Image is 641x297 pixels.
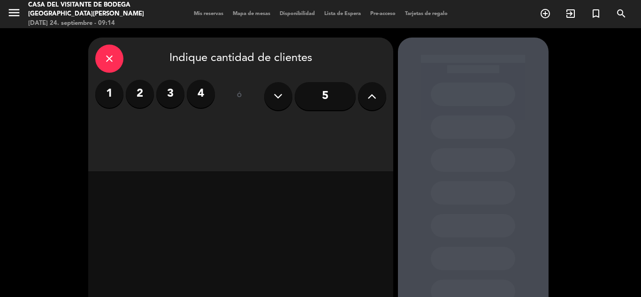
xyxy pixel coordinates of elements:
[126,80,154,108] label: 2
[28,19,153,28] div: [DATE] 24. septiembre - 09:14
[400,11,452,16] span: Tarjetas de regalo
[540,8,551,19] i: add_circle_outline
[187,80,215,108] label: 4
[28,0,153,19] div: Casa del Visitante de Bodega [GEOGRAPHIC_DATA][PERSON_NAME]
[7,6,21,23] button: menu
[228,11,275,16] span: Mapa de mesas
[565,8,576,19] i: exit_to_app
[320,11,366,16] span: Lista de Espera
[156,80,184,108] label: 3
[189,11,228,16] span: Mis reservas
[7,6,21,20] i: menu
[104,53,115,64] i: close
[95,80,123,108] label: 1
[95,45,386,73] div: Indique cantidad de clientes
[224,80,255,113] div: ó
[616,8,627,19] i: search
[590,8,602,19] i: turned_in_not
[366,11,400,16] span: Pre-acceso
[275,11,320,16] span: Disponibilidad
